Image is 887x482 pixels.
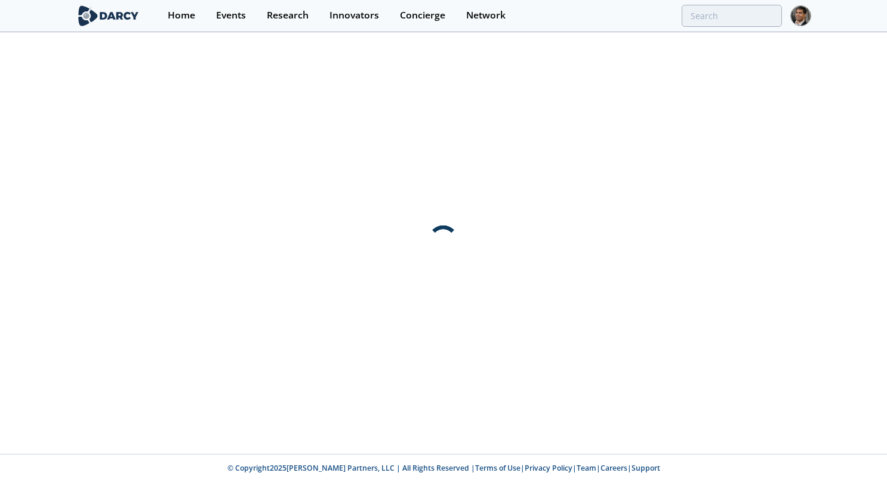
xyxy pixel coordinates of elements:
[475,463,521,473] a: Terms of Use
[600,463,627,473] a: Careers
[790,5,811,26] img: Profile
[76,5,141,26] img: logo-wide.svg
[466,11,506,20] div: Network
[632,463,660,473] a: Support
[400,11,445,20] div: Concierge
[216,11,246,20] div: Events
[682,5,782,27] input: Advanced Search
[267,11,309,20] div: Research
[525,463,572,473] a: Privacy Policy
[30,463,857,474] p: © Copyright 2025 [PERSON_NAME] Partners, LLC | All Rights Reserved | | | | |
[168,11,195,20] div: Home
[329,11,379,20] div: Innovators
[577,463,596,473] a: Team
